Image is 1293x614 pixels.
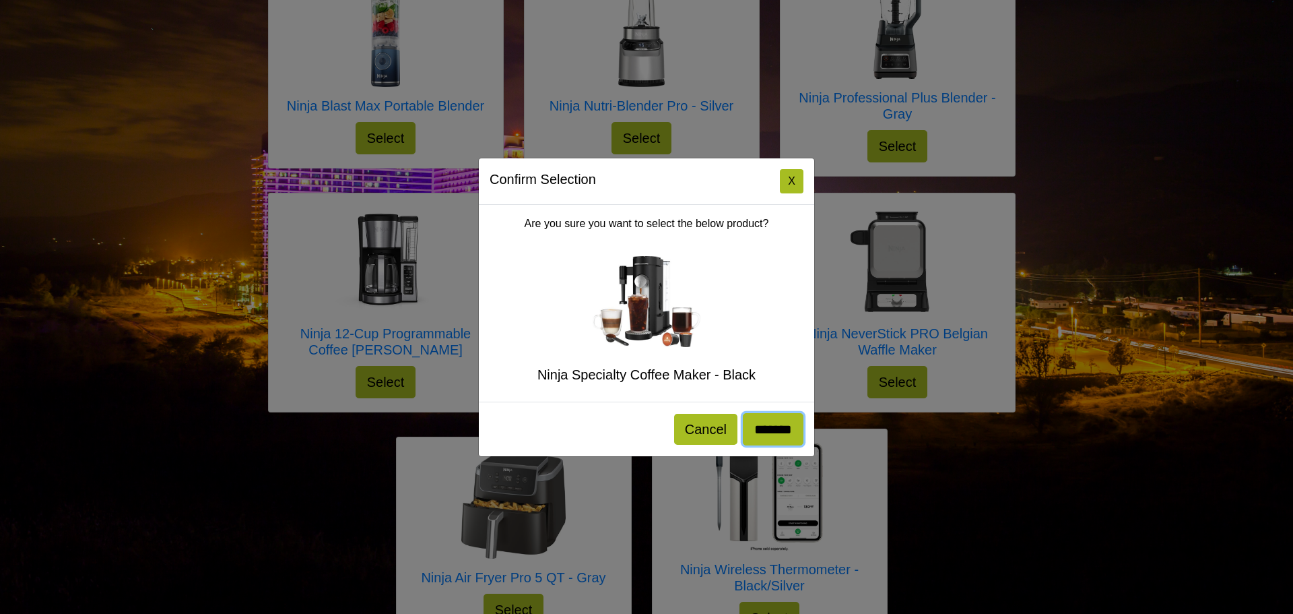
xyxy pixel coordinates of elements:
[674,414,737,445] button: Cancel
[593,256,700,348] img: Ninja Specialty Coffee Maker - Black
[479,205,814,402] div: Are you sure you want to select the below product?
[490,367,803,383] h5: Ninja Specialty Coffee Maker - Black
[490,169,596,189] h5: Confirm Selection
[780,169,803,193] button: Close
